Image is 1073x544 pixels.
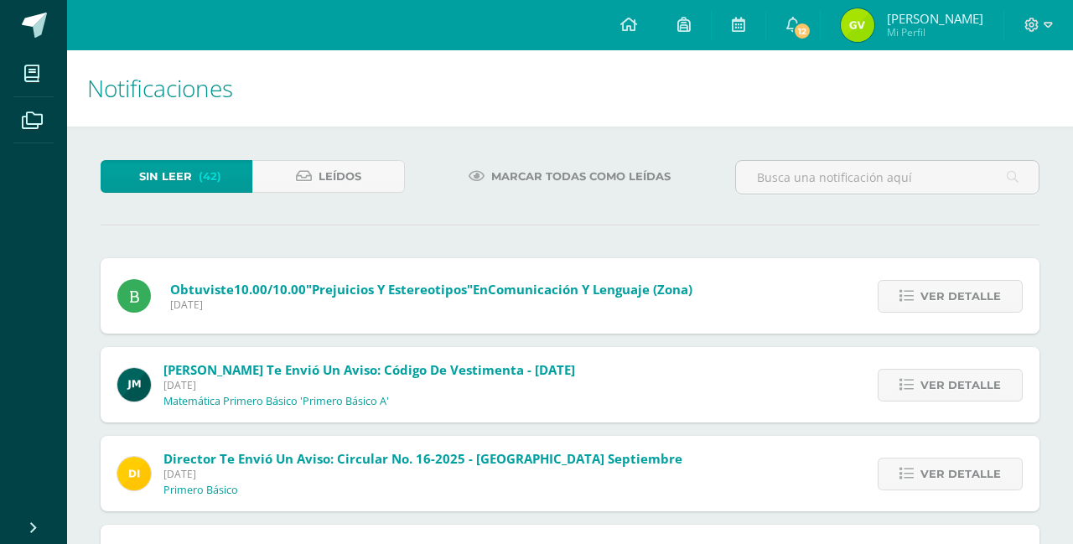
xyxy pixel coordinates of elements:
span: (42) [199,161,221,192]
span: [PERSON_NAME] [887,10,983,27]
span: [DATE] [163,378,575,392]
span: Ver detalle [920,459,1001,490]
span: "Prejuicios y estereotipos" [306,281,473,298]
span: Notificaciones [87,72,233,104]
span: Obtuviste en [170,281,692,298]
span: 10.00/10.00 [234,281,306,298]
span: Marcar todas como leídas [491,161,671,192]
span: Comunicación y lenguaje (Zona) [488,281,692,298]
a: Marcar todas como leídas [448,160,692,193]
img: 7b8152570b3a7cb9f4c1a9ba6aa4e27b.png [841,8,874,42]
a: Leídos [252,160,404,193]
span: [PERSON_NAME] te envió un aviso: Código de vestimenta - [DATE] [163,361,575,378]
span: Sin leer [139,161,192,192]
span: 12 [793,22,811,40]
span: [DATE] [163,467,682,481]
span: Director te envió un aviso: Circular No. 16-2025 - [GEOGRAPHIC_DATA] septiembre [163,450,682,467]
input: Busca una notificación aquí [736,161,1039,194]
span: Mi Perfil [887,25,983,39]
img: 6bd1f88eaa8f84a993684add4ac8f9ce.png [117,368,151,402]
span: Ver detalle [920,370,1001,401]
span: Leídos [319,161,361,192]
img: f0b35651ae50ff9c693c4cbd3f40c4bb.png [117,457,151,490]
span: [DATE] [170,298,692,312]
a: Sin leer(42) [101,160,252,193]
span: Ver detalle [920,281,1001,312]
p: Matemática Primero Básico 'Primero Básico A' [163,395,389,408]
p: Primero Básico [163,484,238,497]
